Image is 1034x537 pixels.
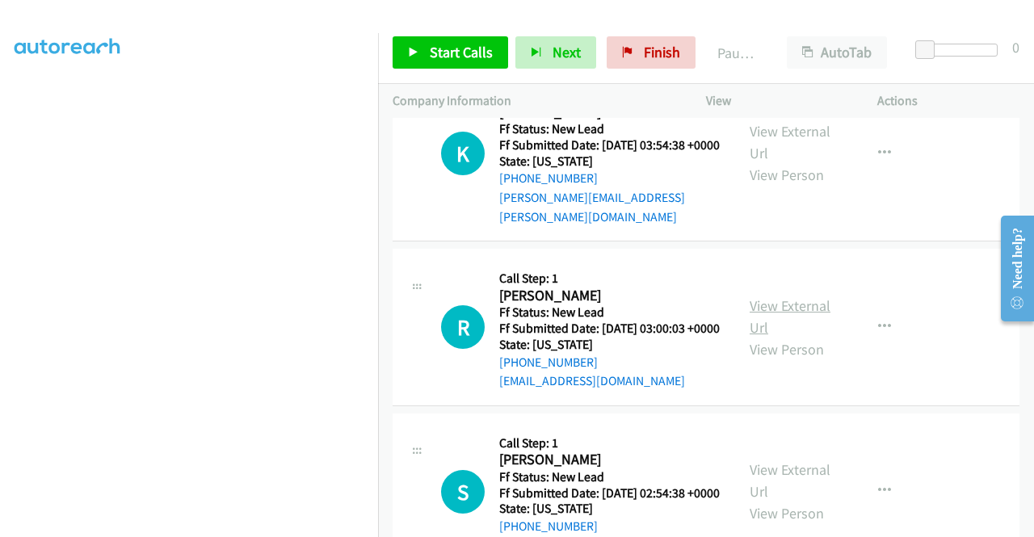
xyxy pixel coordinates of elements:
a: View External Url [750,296,830,337]
iframe: Resource Center [988,204,1034,333]
a: View Person [750,166,824,184]
a: Start Calls [393,36,508,69]
h5: State: [US_STATE] [499,337,720,353]
h5: Ff Submitted Date: [DATE] 03:00:03 +0000 [499,321,720,337]
div: The call is yet to be attempted [441,470,485,514]
h5: Ff Submitted Date: [DATE] 03:54:38 +0000 [499,137,721,153]
a: [PHONE_NUMBER] [499,170,598,186]
h5: Ff Status: New Lead [499,304,720,321]
a: [PHONE_NUMBER] [499,518,598,534]
h1: S [441,470,485,514]
h5: State: [US_STATE] [499,501,720,517]
h2: [PERSON_NAME] [499,287,715,305]
h1: K [441,132,485,175]
a: [EMAIL_ADDRESS][DOMAIN_NAME] [499,373,685,388]
h5: State: [US_STATE] [499,153,721,170]
div: The call is yet to be attempted [441,305,485,349]
a: Finish [607,36,696,69]
p: View [706,91,848,111]
p: Paused [717,42,758,64]
div: 0 [1012,36,1019,58]
button: Next [515,36,596,69]
a: [PHONE_NUMBER] [499,355,598,370]
h2: [PERSON_NAME] [499,451,715,469]
h5: Call Step: 1 [499,271,720,287]
span: Next [553,43,581,61]
p: Actions [877,91,1019,111]
a: View Person [750,340,824,359]
span: Finish [644,43,680,61]
div: The call is yet to be attempted [441,132,485,175]
a: View External Url [750,460,830,501]
a: [PERSON_NAME][EMAIL_ADDRESS][PERSON_NAME][DOMAIN_NAME] [499,190,685,224]
p: Company Information [393,91,677,111]
h1: R [441,305,485,349]
h5: Ff Status: New Lead [499,469,720,485]
h5: Ff Submitted Date: [DATE] 02:54:38 +0000 [499,485,720,501]
span: Start Calls [430,43,493,61]
h5: Ff Status: New Lead [499,121,721,137]
button: AutoTab [787,36,887,69]
a: View External Url [750,122,830,162]
div: Delay between calls (in seconds) [923,44,998,57]
a: View Person [750,504,824,522]
h5: Call Step: 1 [499,435,720,451]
